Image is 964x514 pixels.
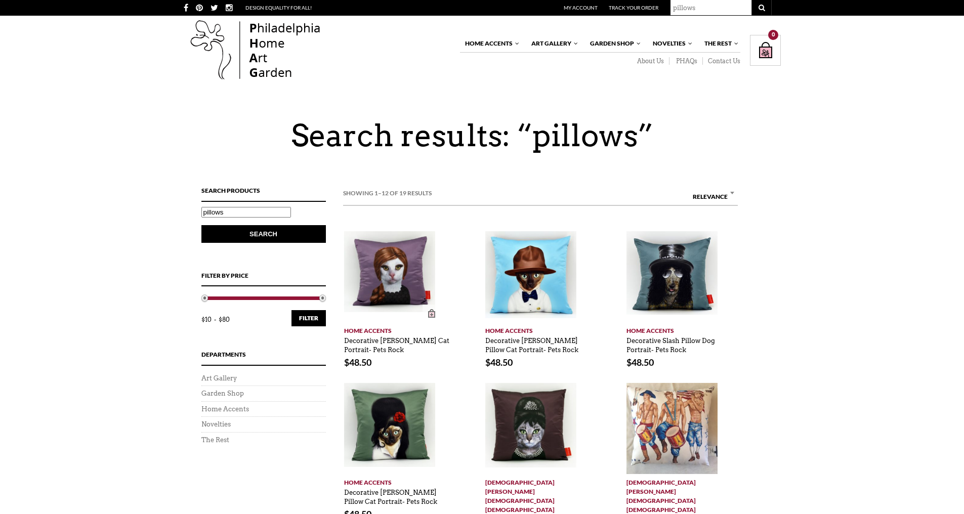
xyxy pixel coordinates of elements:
[201,436,229,444] a: The Rest
[689,187,738,207] span: Relevance
[201,271,326,287] h4: Filter by price
[201,405,249,413] a: Home Accents
[344,484,437,506] a: Decorative [PERSON_NAME] Pillow Cat Portrait- Pets Rock
[343,188,432,198] em: Showing 1–12 of 19 results
[485,357,490,368] span: $
[219,316,230,323] span: $80
[201,207,291,218] input: Search products…
[626,332,715,354] a: Decorative Slash Pillow Dog Portrait- Pets Rock
[184,117,761,154] h1: Search results: “pillows”
[631,57,669,65] a: About Us
[344,332,449,354] a: Decorative [PERSON_NAME] Cat Portrait- Pets Rock
[485,357,513,368] bdi: 48.50
[768,30,778,40] div: 0
[344,474,454,487] a: Home Accents
[526,35,579,52] a: Art Gallery
[609,5,658,11] a: Track Your Order
[201,374,237,382] a: Art Gallery
[585,35,642,52] a: Garden Shop
[201,186,326,202] h4: Search Products
[485,332,578,354] a: Decorative [PERSON_NAME] Pillow Cat Portrait- Pets Rock
[201,390,244,397] a: Garden Shop
[344,322,454,335] a: Home Accents
[344,357,349,368] span: $
[291,310,326,326] button: Filter
[703,57,740,65] a: Contact Us
[564,5,598,11] a: My Account
[485,322,595,335] a: Home Accents
[626,322,736,335] a: Home Accents
[201,225,326,243] button: Search
[460,35,520,52] a: Home Accents
[344,357,371,368] bdi: 48.50
[626,357,654,368] bdi: 48.50
[648,35,693,52] a: Novelties
[626,357,632,368] span: $
[201,310,326,330] div: Price: —
[423,305,440,322] a: Add to cart: “Decorative Adele Pillow Cat Portrait- Pets Rock”
[689,187,738,201] span: Relevance
[669,57,703,65] a: PHAQs
[201,350,326,366] h4: Departments
[201,316,219,323] span: $10
[699,35,739,52] a: The Rest
[201,420,231,428] a: Novelties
